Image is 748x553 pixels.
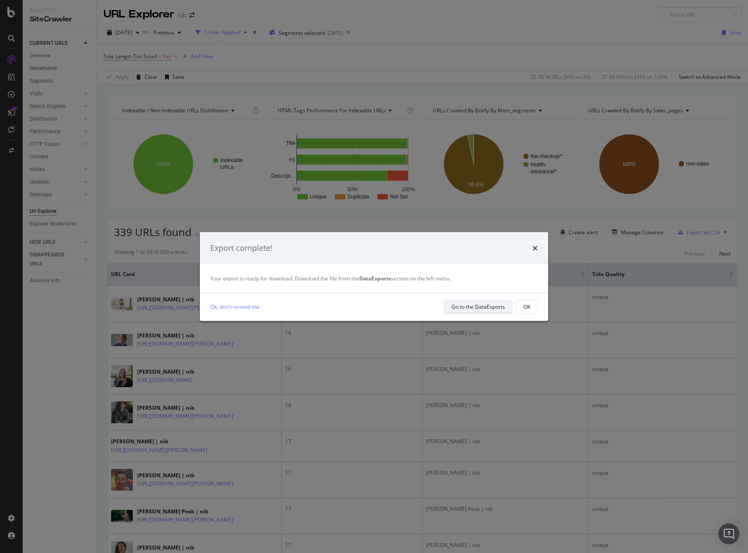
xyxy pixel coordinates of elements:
div: Your export is ready for download. Download the file from the [210,275,538,282]
a: Ok, don't remind me [210,302,259,311]
button: OK [516,300,538,314]
div: Export complete! [210,243,273,254]
div: modal [200,232,548,321]
div: Open Intercom Messenger [718,523,739,544]
div: Go to the DataExports [451,303,505,310]
button: Go to the DataExports [444,300,512,314]
span: section on the left menu. [359,275,451,282]
strong: DataExports [359,275,391,282]
div: times [532,243,538,254]
div: OK [523,303,530,310]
